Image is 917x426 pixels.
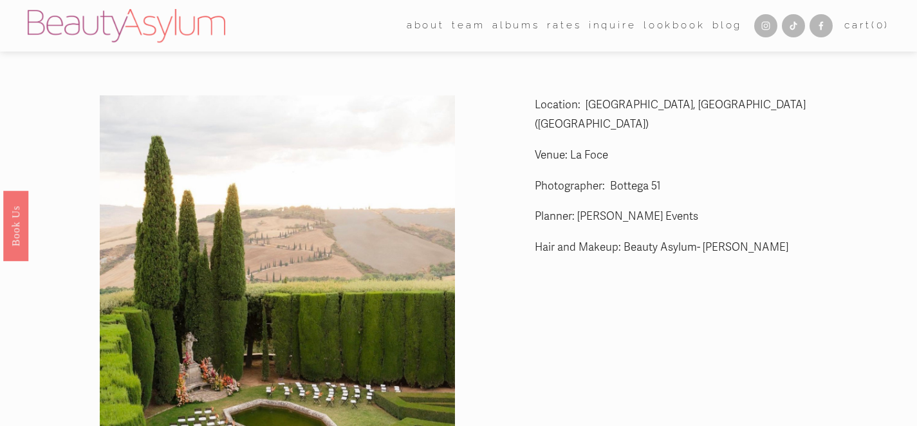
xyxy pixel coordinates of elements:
p: Photographer: Bottega 51 [535,177,890,197]
span: ( ) [871,19,889,31]
a: Facebook [810,14,833,37]
p: Planner: [PERSON_NAME] Events [535,207,890,227]
a: folder dropdown [452,16,485,36]
a: Rates [547,16,581,36]
p: Venue: La Foce [535,146,890,166]
a: Instagram [754,14,777,37]
img: Beauty Asylum | Bridal Hair &amp; Makeup Charlotte &amp; Atlanta [28,9,225,43]
a: Lookbook [644,16,705,36]
p: Location: [GEOGRAPHIC_DATA], [GEOGRAPHIC_DATA] ([GEOGRAPHIC_DATA]) [535,95,890,135]
a: Book Us [3,190,28,260]
span: about [407,17,445,35]
a: folder dropdown [407,16,445,36]
span: 0 [876,19,885,31]
a: 0 items in cart [844,17,889,35]
p: Hair and Makeup: Beauty Asylum- [PERSON_NAME] [535,238,890,258]
span: team [452,17,485,35]
a: albums [492,16,540,36]
a: TikTok [782,14,805,37]
a: Inquire [589,16,636,36]
a: Blog [712,16,742,36]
